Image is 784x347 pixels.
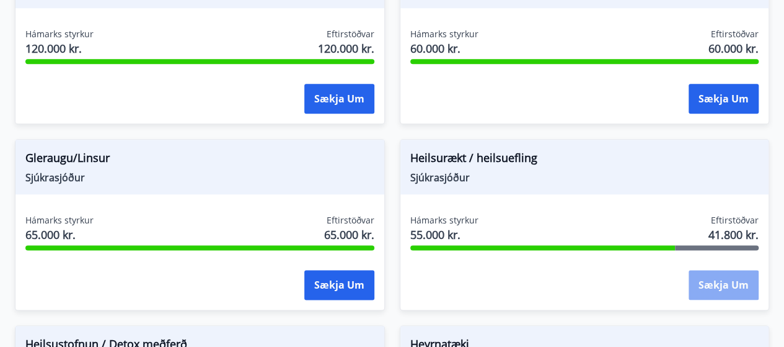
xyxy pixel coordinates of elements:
[25,214,94,227] span: Hámarks styrkur
[410,150,759,171] span: Heilsurækt / heilsuefling
[327,214,374,227] span: Eftirstöðvar
[711,214,759,227] span: Eftirstöðvar
[25,227,94,243] span: 65.000 kr.
[318,40,374,56] span: 120.000 kr.
[410,28,478,40] span: Hámarks styrkur
[410,227,478,243] span: 55.000 kr.
[689,84,759,114] button: Sækja um
[25,171,374,184] span: Sjúkrasjóður
[324,227,374,243] span: 65.000 kr.
[708,40,759,56] span: 60.000 kr.
[410,214,478,227] span: Hámarks styrkur
[711,28,759,40] span: Eftirstöðvar
[25,40,94,56] span: 120.000 kr.
[304,84,374,114] button: Sækja um
[689,270,759,300] button: Sækja um
[304,270,374,300] button: Sækja um
[25,28,94,40] span: Hámarks styrkur
[708,227,759,243] span: 41.800 kr.
[25,150,374,171] span: Gleraugu/Linsur
[327,28,374,40] span: Eftirstöðvar
[410,171,759,184] span: Sjúkrasjóður
[410,40,478,56] span: 60.000 kr.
